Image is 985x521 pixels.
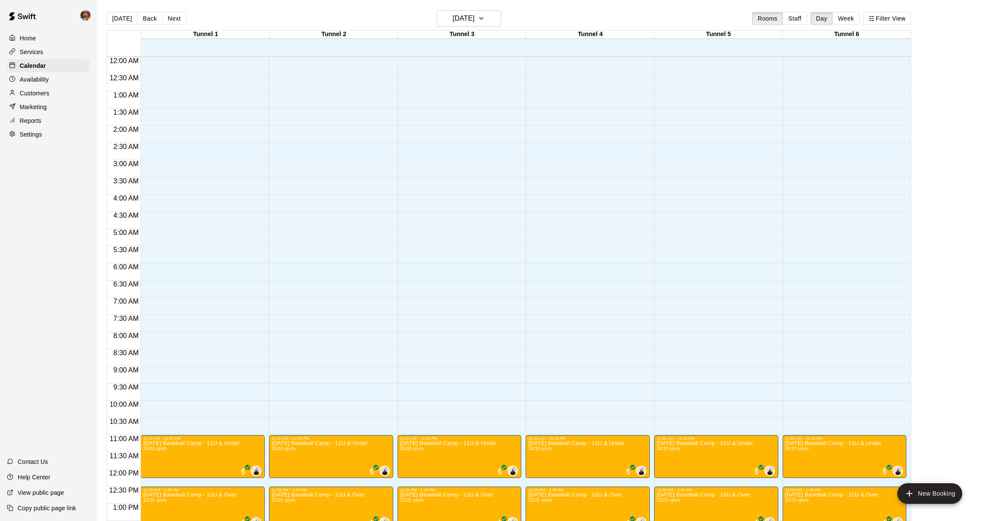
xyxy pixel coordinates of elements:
div: Dom Denicola [251,466,261,476]
a: Calendar [7,59,90,72]
a: Availability [7,73,90,86]
div: 11:00 AM – 12:15 PM: Columbus Day Baseball Camp - 11U & Under [269,435,393,478]
span: 10/25 spots filled [785,498,809,503]
div: 11:00 AM – 12:15 PM: Columbus Day Baseball Camp - 11U & Under [398,435,522,478]
p: Help Center [18,473,50,481]
h6: [DATE] [453,12,474,24]
span: All customers have paid [753,467,761,476]
span: 5:30 AM [111,246,141,253]
span: 11:00 AM [107,435,141,442]
p: Contact Us [18,457,48,466]
div: Dom Denicola [636,466,646,476]
span: Dom Denicola [768,466,775,476]
p: Availability [20,75,49,84]
a: Services [7,46,90,58]
div: Bryan Farrington [79,7,97,24]
span: All customers have paid [239,467,248,476]
span: 9:30 AM [111,384,141,391]
span: 10:00 AM [107,401,141,408]
button: [DATE] [437,10,501,27]
span: 1:00 AM [111,91,141,99]
div: 11:00 AM – 12:15 PM: Columbus Day Baseball Camp - 11U & Under [141,435,265,478]
span: 8:30 AM [111,349,141,356]
div: 12:30 PM – 1:45 PM [143,488,262,492]
span: 10/25 spots filled [657,498,680,503]
span: 35/33 spots filled [272,446,295,451]
div: 11:00 AM – 12:15 PM [785,436,904,441]
button: Back [137,12,162,25]
div: Tunnel 3 [398,30,526,39]
div: 11:00 AM – 12:15 PM [272,436,391,441]
div: 11:00 AM – 12:15 PM [143,436,262,441]
p: View public page [18,488,64,497]
span: 8:00 AM [111,332,141,339]
p: Reports [20,116,41,125]
div: Tunnel 5 [655,30,783,39]
button: Day [811,12,833,25]
div: 12:30 PM – 1:45 PM [272,488,391,492]
span: 9:00 AM [111,366,141,374]
span: 12:00 PM [107,469,141,477]
span: 6:00 AM [111,263,141,271]
div: 11:00 AM – 12:15 PM: Columbus Day Baseball Camp - 11U & Under [654,435,778,478]
a: Home [7,32,90,45]
button: add [897,483,962,504]
span: 2:30 AM [111,143,141,150]
div: Dom Denicola [379,466,390,476]
span: All customers have paid [367,467,376,476]
span: 10/25 spots filled [528,498,552,503]
span: 35/33 spots filled [785,446,809,451]
span: 35/33 spots filled [528,446,552,451]
img: Dom Denicola [252,466,260,475]
button: [DATE] [107,12,138,25]
a: Reports [7,114,90,127]
p: Services [20,48,43,56]
span: 2:00 AM [111,126,141,133]
button: Filter View [863,12,911,25]
div: 12:30 PM – 1:45 PM [657,488,776,492]
a: Marketing [7,101,90,113]
img: Dom Denicola [765,466,774,475]
span: All customers have paid [496,467,504,476]
span: 35/33 spots filled [143,446,167,451]
a: Settings [7,128,90,141]
span: Dom Denicola [511,466,518,476]
p: Customers [20,89,49,97]
div: Tunnel 6 [783,30,911,39]
div: 11:00 AM – 12:15 PM [400,436,519,441]
span: 10/25 spots filled [143,498,167,503]
span: 11:30 AM [107,452,141,460]
button: Week [832,12,860,25]
img: Dom Denicola [380,466,389,475]
div: Dom Denicola [508,466,518,476]
span: Dom Denicola [383,466,390,476]
div: Customers [7,87,90,100]
span: 10/25 spots filled [272,498,295,503]
span: 1:30 AM [111,109,141,116]
p: Settings [20,130,42,139]
img: Bryan Farrington [80,10,91,21]
span: 5:00 AM [111,229,141,236]
div: Dom Denicola [765,466,775,476]
div: 11:00 AM – 12:15 PM [528,436,647,441]
div: 12:30 PM – 1:45 PM [785,488,904,492]
span: 12:00 AM [107,57,141,64]
span: All customers have paid [624,467,633,476]
p: Calendar [20,61,46,70]
span: 12:30 PM [107,487,141,494]
p: Copy public page link [18,504,76,512]
span: 35/33 spots filled [657,446,680,451]
button: Next [162,12,186,25]
span: Dom Denicola [896,466,903,476]
div: 11:00 AM – 12:15 PM: Columbus Day Baseball Camp - 11U & Under [526,435,650,478]
button: Staff [783,12,807,25]
span: 12:30 AM [107,74,141,82]
div: Tunnel 4 [526,30,654,39]
img: Dom Denicola [508,466,517,475]
span: 3:00 AM [111,160,141,168]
